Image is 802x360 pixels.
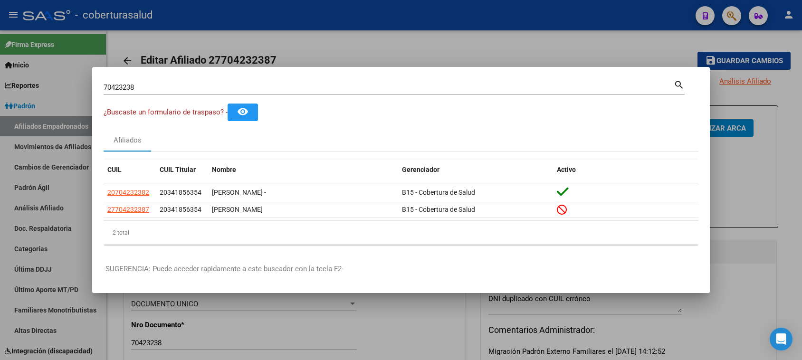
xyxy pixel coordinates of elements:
[160,189,201,196] span: 20341856354
[107,189,149,196] span: 20704232382
[398,160,553,180] datatable-header-cell: Gerenciador
[107,206,149,213] span: 27704232387
[212,204,394,215] div: [PERSON_NAME]
[114,135,142,146] div: Afiliados
[104,160,156,180] datatable-header-cell: CUIL
[208,160,398,180] datatable-header-cell: Nombre
[104,264,698,275] p: -SUGERENCIA: Puede acceder rapidamente a este buscador con la tecla F2-
[402,166,439,173] span: Gerenciador
[212,187,394,198] div: [PERSON_NAME] -
[104,221,698,245] div: 2 total
[107,166,122,173] span: CUIL
[156,160,208,180] datatable-header-cell: CUIL Titular
[770,328,792,351] div: Open Intercom Messenger
[402,206,475,213] span: B15 - Cobertura de Salud
[212,166,236,173] span: Nombre
[402,189,475,196] span: B15 - Cobertura de Salud
[160,166,196,173] span: CUIL Titular
[674,78,685,90] mat-icon: search
[553,160,698,180] datatable-header-cell: Activo
[557,166,576,173] span: Activo
[104,108,228,116] span: ¿Buscaste un formulario de traspaso? -
[237,106,248,117] mat-icon: remove_red_eye
[160,206,201,213] span: 20341856354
